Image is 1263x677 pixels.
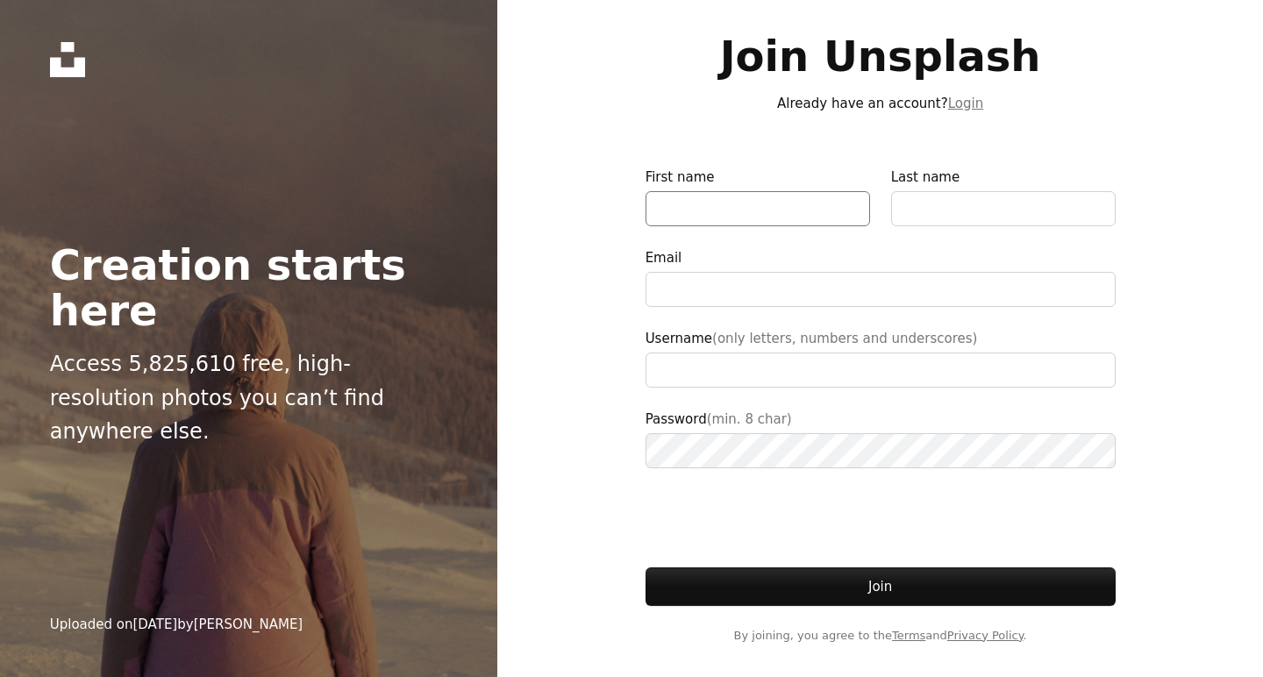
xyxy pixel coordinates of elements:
[646,567,1116,606] button: Join
[947,629,1024,642] a: Privacy Policy
[646,409,1116,468] label: Password
[646,247,1116,307] label: Email
[646,433,1116,468] input: Password(min. 8 char)
[646,272,1116,307] input: Email
[707,411,792,427] span: (min. 8 char)
[646,353,1116,388] input: Username(only letters, numbers and underscores)
[50,347,448,448] p: Access 5,825,610 free, high-resolution photos you can’t find anywhere else.
[50,42,85,77] a: Home — Unsplash
[646,167,870,226] label: First name
[646,627,1116,645] span: By joining, you agree to the and .
[50,614,303,635] div: Uploaded on by [PERSON_NAME]
[646,33,1116,79] h1: Join Unsplash
[132,616,177,632] time: February 19, 2025 at 7:10:00 PM EST
[646,191,870,226] input: First name
[646,93,1116,114] p: Already have an account?
[712,331,977,346] span: (only letters, numbers and underscores)
[646,328,1116,388] label: Username
[892,629,925,642] a: Terms
[891,167,1116,226] label: Last name
[50,242,448,333] h2: Creation starts here
[948,96,983,111] a: Login
[891,191,1116,226] input: Last name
